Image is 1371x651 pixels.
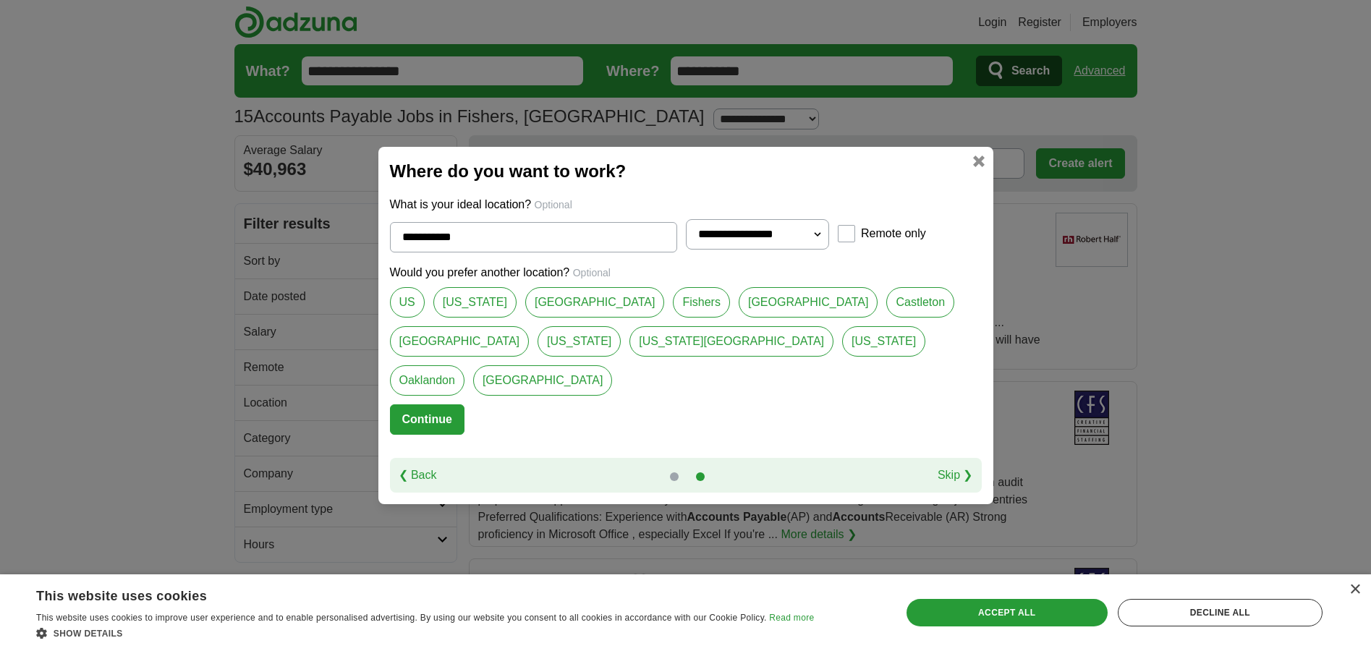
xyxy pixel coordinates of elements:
a: [GEOGRAPHIC_DATA] [525,287,665,318]
span: Optional [535,199,572,210]
span: Optional [573,267,611,278]
h2: Where do you want to work? [390,158,982,184]
a: [US_STATE] [538,326,621,357]
a: Read more, opens a new window [769,613,814,623]
a: [GEOGRAPHIC_DATA] [473,365,613,396]
a: Oaklandon [390,365,464,396]
button: Continue [390,404,464,435]
div: Show details [36,626,814,640]
label: Remote only [861,225,926,242]
a: Fishers [673,287,729,318]
p: What is your ideal location? [390,196,982,213]
a: Skip ❯ [938,467,973,484]
a: US [390,287,425,318]
a: [US_STATE] [842,326,925,357]
a: [US_STATE][GEOGRAPHIC_DATA] [629,326,833,357]
div: This website uses cookies [36,583,778,605]
a: Castleton [886,287,954,318]
a: [GEOGRAPHIC_DATA] [739,287,878,318]
p: Would you prefer another location? [390,264,982,281]
span: This website uses cookies to improve user experience and to enable personalised advertising. By u... [36,613,767,623]
a: ❮ Back [399,467,437,484]
a: [GEOGRAPHIC_DATA] [390,326,530,357]
span: Show details [54,629,123,639]
div: Accept all [907,599,1108,626]
div: Close [1349,584,1360,595]
div: Decline all [1118,599,1323,626]
a: [US_STATE] [433,287,517,318]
